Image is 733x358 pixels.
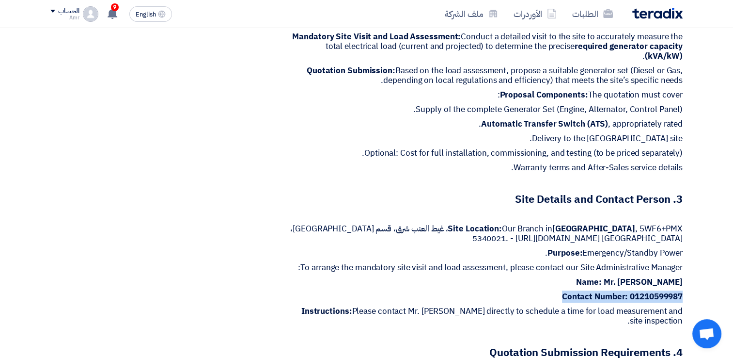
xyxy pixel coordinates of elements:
button: English [129,6,172,22]
p: Conduct a detailed visit to the site to accurately measure the total electrical load (current and... [290,32,683,61]
span: English [136,11,156,18]
p: Delivery to the [GEOGRAPHIC_DATA] site. [290,134,683,144]
p: Warranty terms and After-Sales service details. [290,163,683,173]
a: الأوردرات [506,2,564,25]
p: To arrange the mandatory site visit and load assessment, please contact our Site Administrative M... [290,263,683,273]
strong: Name: [576,276,602,288]
strong: 01210599987 [630,291,683,303]
div: الحساب [58,7,79,16]
p: Emergency/Standby Power. [290,248,683,258]
div: Open chat [692,319,721,348]
p: Optional: Cost for full installation, commissioning, and testing (to be priced separately). [290,148,683,158]
p: Based on the load assessment, propose a suitable generator set (Diesel or Gas, depending on local... [290,66,683,85]
p: Supply of the complete Generator Set (Engine, Alternator, Control Panel). [290,105,683,114]
strong: Mandatory Site Visit and Load Assessment: [292,31,461,43]
strong: Quotation Submission: [307,65,395,77]
strong: [GEOGRAPHIC_DATA] [552,223,635,235]
p: Please contact Mr. [PERSON_NAME] directly to schedule a time for load measurement and site inspec... [290,307,683,326]
p: , appropriately rated. [290,119,683,129]
strong: Site Location: [448,223,502,235]
span: 9 [111,3,119,11]
strong: Mr. [PERSON_NAME] [604,276,683,288]
strong: 3. Site Details and Contact Person [515,191,683,207]
strong: required generator capacity (kVA/kW) [575,40,683,62]
p: Our Branch in , 5WF6+PMX، غيط العنب شرق، قسم [GEOGRAPHIC_DATA]، [GEOGRAPHIC_DATA] 5340021. - [URL... [290,224,683,244]
strong: Automatic Transfer Switch (ATS) [481,118,608,130]
strong: Proposal Components: [499,89,588,101]
strong: Instructions: [301,305,352,317]
a: الطلبات [564,2,621,25]
img: Teradix logo [632,8,683,19]
div: Amr [50,15,79,20]
strong: Contact Number: [562,291,628,303]
img: profile_test.png [83,6,98,22]
strong: Purpose: [547,247,582,259]
a: ملف الشركة [437,2,506,25]
p: The quotation must cover: [290,90,683,100]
